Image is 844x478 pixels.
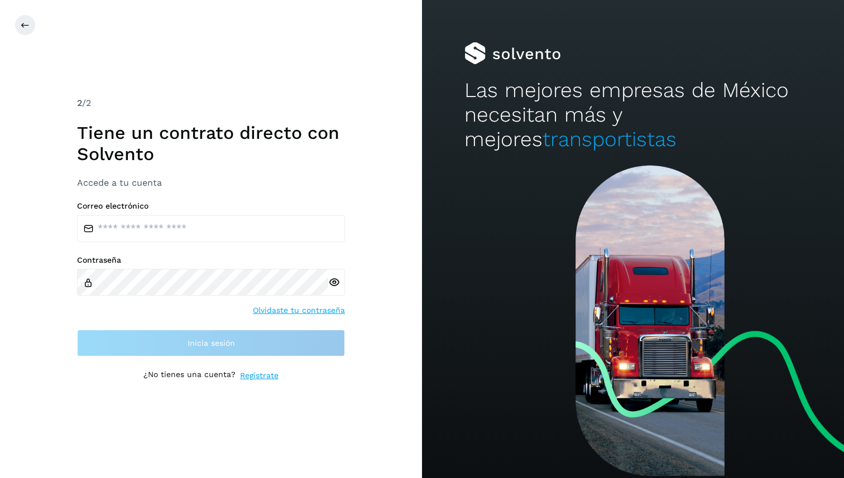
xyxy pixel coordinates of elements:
span: Inicia sesión [188,339,235,347]
button: Inicia sesión [77,330,345,356]
h1: Tiene un contrato directo con Solvento [77,122,345,165]
a: Regístrate [240,370,279,382]
p: ¿No tienes una cuenta? [143,370,236,382]
div: /2 [77,96,345,110]
label: Correo electrónico [77,201,345,211]
span: transportistas [543,127,677,151]
h3: Accede a tu cuenta [77,177,345,188]
span: 2 [77,98,82,108]
h2: Las mejores empresas de México necesitan más y mejores [464,78,802,152]
label: Contraseña [77,255,345,265]
a: Olvidaste tu contraseña [253,305,345,316]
